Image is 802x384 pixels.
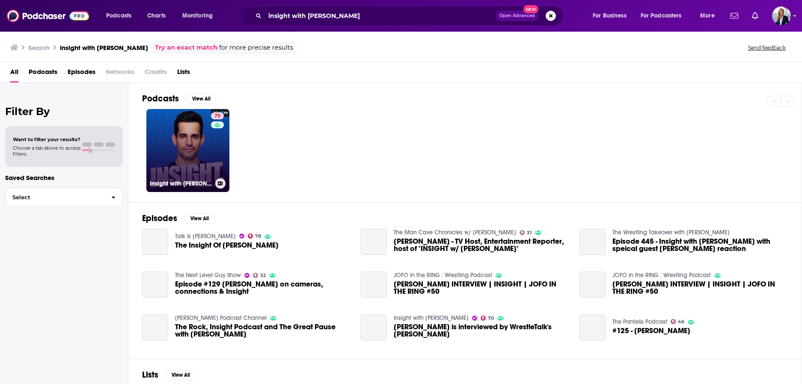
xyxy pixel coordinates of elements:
span: Episode #129 [PERSON_NAME] on cameras, connections & Insight [175,281,351,295]
span: For Podcasters [641,10,682,22]
a: 32 [253,273,266,278]
button: open menu [587,9,637,23]
span: Charts [147,10,166,22]
a: The Rock, Insight Podcast and The Great Pause with Chris Van Vliet [175,323,351,338]
a: 70Insight with [PERSON_NAME] [146,109,229,192]
span: Networks [106,65,134,83]
button: Select [5,188,123,207]
a: The Pantelis Podcast [612,318,667,325]
button: open menu [635,9,694,23]
a: Try an exact match [155,43,217,53]
a: Chris Van Vliet is interviewed by WrestleTalk's Louis Dangoor [394,323,569,338]
button: View All [165,370,196,380]
span: [PERSON_NAME] is interviewed by WrestleTalk's [PERSON_NAME] [394,323,569,338]
a: 78 [248,233,261,239]
a: Episode 445 - Insight with Chris Van Vliet with speical guest Johnathon Coachman reaction [579,229,606,255]
a: Chris Van Vliet is interviewed by WrestleTalk's Louis Dangoor [361,314,387,340]
span: For Business [593,10,627,22]
a: Show notifications dropdown [727,9,742,23]
a: Episodes [68,65,95,83]
h3: insight with [PERSON_NAME] [60,44,148,52]
button: Show profile menu [772,6,791,25]
img: User Profile [772,6,791,25]
h2: Lists [142,369,158,380]
a: Chris Van Vliet - TV Host, Entertainment Reporter, host of "INSIGHT w/ Chris Van Vliet" [361,229,387,255]
span: 31 [527,231,532,235]
span: [PERSON_NAME] INTERVIEW | INSIGHT | JOFO IN THE RING #50 [612,281,788,295]
a: #125 - Chris Van Vliet [612,327,690,334]
a: ListsView All [142,369,196,380]
a: 46 [671,319,685,324]
input: Search podcasts, credits, & more... [265,9,496,23]
span: Open Advanced [499,14,535,18]
a: Charts [142,9,171,23]
h2: Filter By [5,105,123,118]
a: Fer Rojas Podcast Channel [175,314,267,322]
span: 70 [214,112,220,121]
a: JOFO in the RING : Wrestling Podcast [394,272,492,279]
h3: Search [28,44,50,52]
h2: Podcasts [142,93,179,104]
a: EpisodesView All [142,213,215,224]
img: Podchaser - Follow, Share and Rate Podcasts [7,8,89,24]
a: CHRIS VAN VLIET INTERVIEW | INSIGHT | JOFO IN THE RING #50 [361,272,387,298]
a: Episode #129 Chris Van Vliet on cameras, connections & Insight [142,272,168,298]
a: Talk Is Jericho [175,233,236,240]
a: Podcasts [29,65,57,83]
span: 46 [678,320,684,324]
a: CHRIS VAN VLIET INTERVIEW | INSIGHT | JOFO IN THE RING #50 [579,272,606,298]
a: The Insight Of Chris Van Vliet [142,229,168,255]
span: Podcasts [106,10,131,22]
a: JOFO in the RING : Wrestling Podcast [612,272,711,279]
span: Want to filter your results? [13,136,80,142]
a: Lists [177,65,190,83]
a: Chris Van Vliet - TV Host, Entertainment Reporter, host of "INSIGHT w/ Chris Van Vliet" [394,238,569,252]
h2: Episodes [142,213,177,224]
span: 78 [255,234,261,238]
a: Show notifications dropdown [749,9,762,23]
span: 32 [260,274,266,278]
a: Insight with Chris Van Vliet [394,314,469,322]
span: #125 - [PERSON_NAME] [612,327,690,334]
a: #125 - Chris Van Vliet [579,314,606,340]
span: The Insight Of [PERSON_NAME] [175,242,279,249]
a: 70 [211,112,224,119]
a: 31 [520,230,532,235]
a: The Wrestling Takeover with Jordan Turner [612,229,730,236]
a: All [10,65,18,83]
span: Episode 445 - Insight with [PERSON_NAME] with speical guest [PERSON_NAME] reaction [612,238,788,252]
button: Send feedback [746,44,788,51]
a: The Next Level Guy Show [175,272,241,279]
span: More [700,10,715,22]
button: View All [184,213,215,224]
span: New [523,5,539,13]
a: 70 [481,316,494,321]
a: PodcastsView All [142,93,217,104]
button: open menu [176,9,224,23]
span: Credits [145,65,167,83]
span: [PERSON_NAME] - TV Host, Entertainment Reporter, host of "INSIGHT w/ [PERSON_NAME]" [394,238,569,252]
span: Logged in as carolynchauncey [772,6,791,25]
button: open menu [100,9,143,23]
a: Episode 445 - Insight with Chris Van Vliet with speical guest Johnathon Coachman reaction [612,238,788,252]
a: Episode #129 Chris Van Vliet on cameras, connections & Insight [175,281,351,295]
span: Monitoring [182,10,213,22]
h3: Insight with [PERSON_NAME] [150,180,212,187]
button: Open AdvancedNew [496,11,539,21]
span: 70 [488,316,494,320]
span: [PERSON_NAME] INTERVIEW | INSIGHT | JOFO IN THE RING #50 [394,281,569,295]
span: The Rock, Insight Podcast and The Great Pause with [PERSON_NAME] [175,323,351,338]
span: Choose a tab above to access filters. [13,145,80,157]
p: Saved Searches [5,174,123,182]
a: The Man Cave Chronicles w/ Elias [394,229,516,236]
button: View All [186,94,217,104]
a: CHRIS VAN VLIET INTERVIEW | INSIGHT | JOFO IN THE RING #50 [394,281,569,295]
a: CHRIS VAN VLIET INTERVIEW | INSIGHT | JOFO IN THE RING #50 [612,281,788,295]
div: Search podcasts, credits, & more... [250,6,571,26]
a: The Insight Of Chris Van Vliet [175,242,279,249]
